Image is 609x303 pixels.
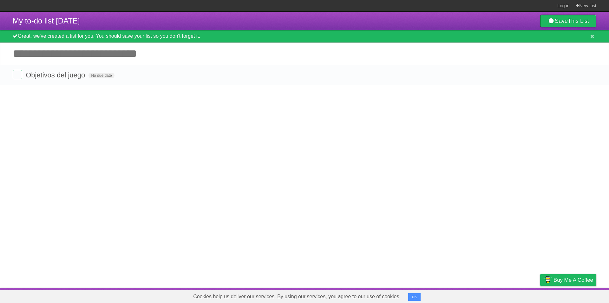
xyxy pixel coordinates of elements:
button: OK [408,293,421,301]
a: About [456,289,469,301]
a: Suggest a feature [556,289,596,301]
span: My to-do list [DATE] [13,16,80,25]
a: Developers [477,289,502,301]
span: Buy me a coffee [553,274,593,286]
a: Privacy [532,289,548,301]
b: This List [568,18,589,24]
label: Done [13,70,22,79]
span: Cookies help us deliver our services. By using our services, you agree to our use of cookies. [187,290,407,303]
a: SaveThis List [540,15,596,27]
a: Buy me a coffee [540,274,596,286]
span: Objetivos del juego [26,71,87,79]
img: Buy me a coffee [543,274,552,285]
span: No due date [88,73,114,78]
a: Terms [510,289,524,301]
